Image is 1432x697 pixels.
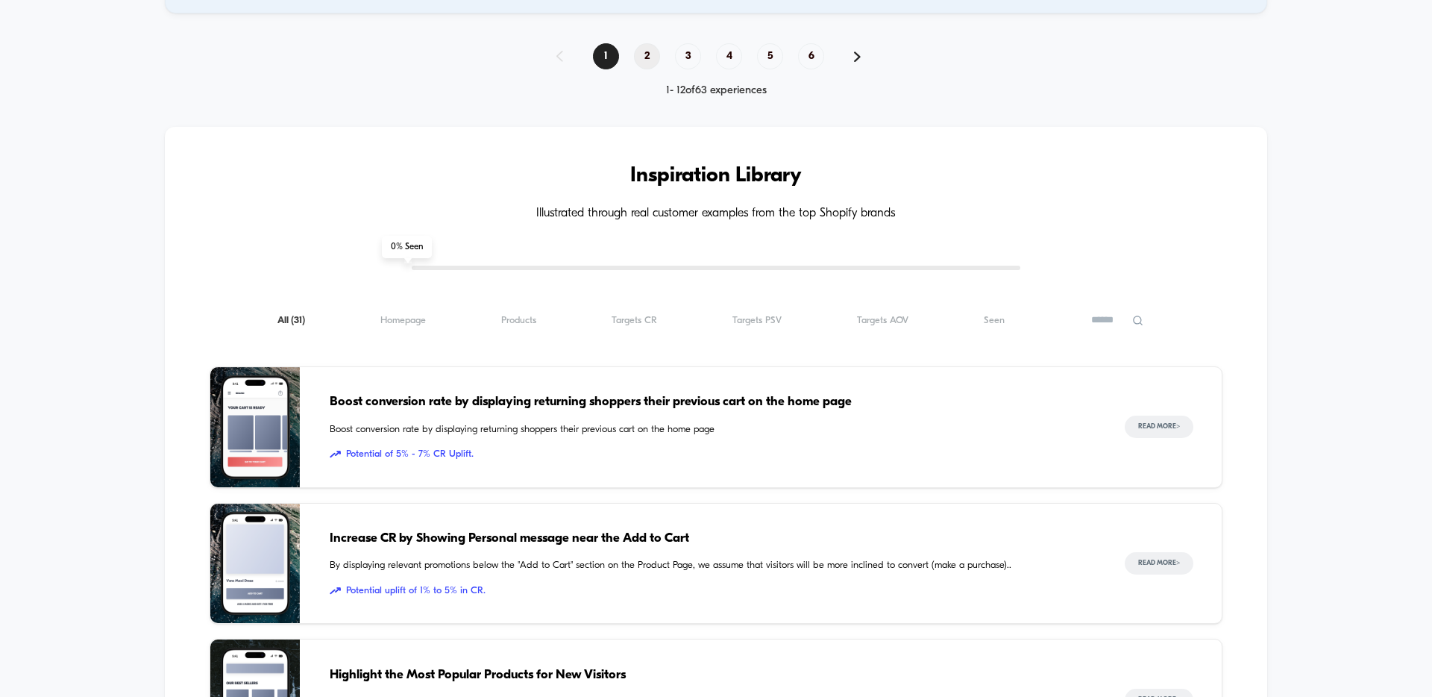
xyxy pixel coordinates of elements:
[984,315,1005,326] span: Seen
[330,666,1095,685] span: Highlight the Most Popular Products for New Visitors
[210,504,300,624] img: By displaying relevant promotions below the "Add to Cart" section on the Product Page, we assume ...
[380,315,426,326] span: Homepage
[634,43,660,69] span: 2
[330,584,1095,598] span: Potential uplift of 1% to 5% in CR.
[330,447,1095,462] span: Potential of 5% - 7% CR Uplift.
[382,236,432,258] span: 0 % Seen
[612,315,657,326] span: Targets CR
[210,207,1222,221] h4: Illustrated through real customer examples from the top Shopify brands
[330,422,1095,437] span: Boost conversion rate by displaying returning shoppers their previous cart on the home page
[798,43,824,69] span: 6
[501,315,536,326] span: Products
[210,367,300,487] img: Boost conversion rate by displaying returning shoppers their previous cart on the home page
[675,43,701,69] span: 3
[330,558,1095,573] span: By displaying relevant promotions below the "Add to Cart" section on the Product Page, we assume ...
[854,51,861,62] img: pagination forward
[1125,552,1193,575] button: Read More>
[330,529,1095,548] span: Increase CR by Showing Personal message near the Add to Cart
[1125,416,1193,438] button: Read More>
[210,164,1222,188] h3: Inspiration Library
[732,315,782,326] span: Targets PSV
[857,315,908,326] span: Targets AOV
[716,43,742,69] span: 4
[291,316,305,325] span: ( 31 )
[330,393,1095,412] span: Boost conversion rate by displaying returning shoppers their previous cart on the home page
[277,315,305,326] span: All
[541,84,891,97] div: 1 - 12 of 63 experiences
[757,43,783,69] span: 5
[593,43,619,69] span: 1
